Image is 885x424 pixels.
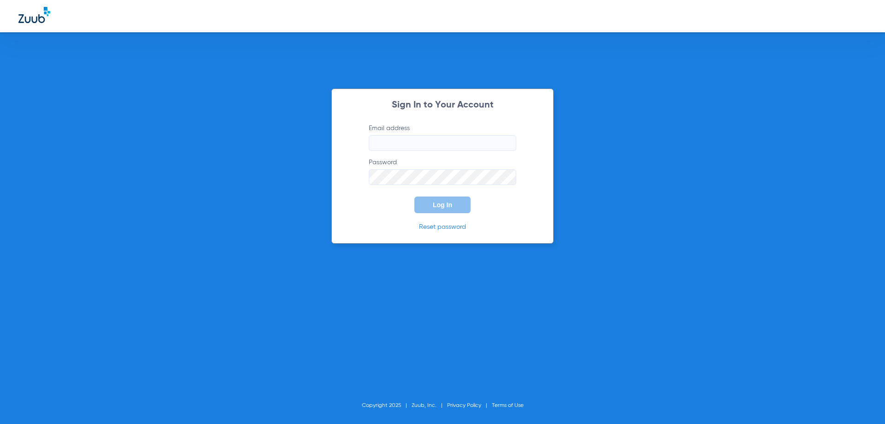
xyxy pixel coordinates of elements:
input: Email address [369,135,516,151]
input: Password [369,169,516,185]
button: Log In [414,197,471,213]
a: Privacy Policy [447,403,481,408]
a: Reset password [419,224,466,230]
li: Zuub, Inc. [412,401,447,410]
a: Terms of Use [492,403,524,408]
label: Email address [369,124,516,151]
iframe: Chat Widget [839,380,885,424]
img: Zuub Logo [18,7,50,23]
label: Password [369,158,516,185]
h2: Sign In to Your Account [355,101,530,110]
span: Log In [433,201,452,209]
li: Copyright 2025 [362,401,412,410]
